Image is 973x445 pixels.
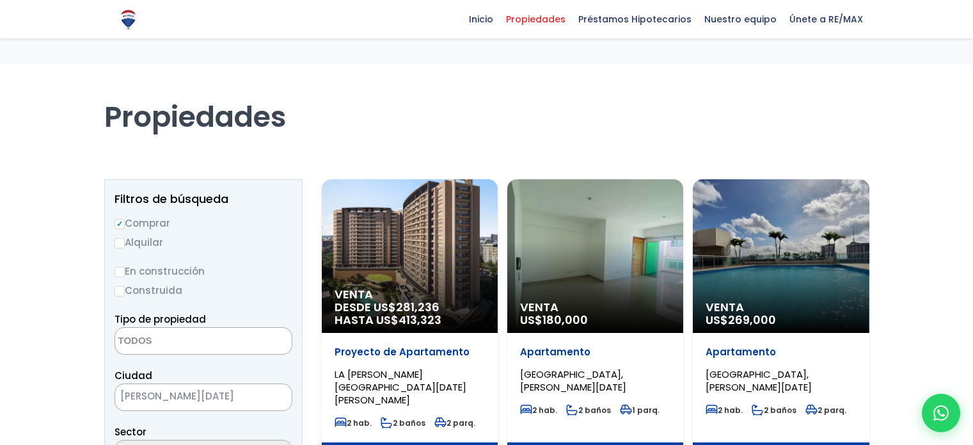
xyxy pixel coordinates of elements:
span: Venta [335,288,485,301]
span: 269,000 [728,312,776,328]
span: 2 baños [381,417,425,428]
span: Sector [115,425,146,439]
span: 2 parq. [805,405,846,416]
button: Remove all items [260,387,279,408]
span: 2 hab. [706,405,743,416]
textarea: Search [115,328,239,355]
span: 2 baños [566,405,611,416]
span: Nuestro equipo [698,10,783,29]
span: US$ [520,312,588,328]
input: En construcción [115,267,125,277]
span: SANTO DOMINGO DE GUZMÁN [115,384,292,411]
label: Comprar [115,215,292,231]
h2: Filtros de búsqueda [115,193,292,206]
span: 1 parq. [620,405,660,416]
span: [GEOGRAPHIC_DATA], [PERSON_NAME][DATE] [520,368,626,394]
span: Tipo de propiedad [115,312,206,326]
h1: Propiedades [104,64,869,134]
span: [GEOGRAPHIC_DATA], [PERSON_NAME][DATE] [706,368,812,394]
span: Propiedades [500,10,572,29]
input: Alquilar [115,238,125,248]
label: Construida [115,282,292,298]
p: Proyecto de Apartamento [335,346,485,359]
span: Préstamos Hipotecarios [572,10,698,29]
span: 281,236 [396,299,439,315]
span: 2 hab. [520,405,557,416]
span: DESDE US$ [335,301,485,327]
span: LA [PERSON_NAME][GEOGRAPHIC_DATA][DATE][PERSON_NAME] [335,368,466,407]
span: × [273,392,279,403]
input: Comprar [115,219,125,229]
span: Inicio [463,10,500,29]
span: HASTA US$ [335,314,485,327]
span: US$ [706,312,776,328]
label: Alquilar [115,234,292,250]
span: 2 baños [752,405,796,416]
input: Construida [115,286,125,296]
span: 180,000 [542,312,588,328]
span: Ciudad [115,369,152,382]
label: En construcción [115,263,292,279]
span: SANTO DOMINGO DE GUZMÁN [115,387,260,405]
p: Apartamento [520,346,670,359]
span: 413,323 [399,312,441,328]
span: 2 parq. [434,417,475,428]
span: Venta [520,301,670,314]
p: Apartamento [706,346,856,359]
span: Únete a RE/MAX [783,10,869,29]
span: 2 hab. [335,417,372,428]
img: Logo de REMAX [117,8,139,31]
span: Venta [706,301,856,314]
